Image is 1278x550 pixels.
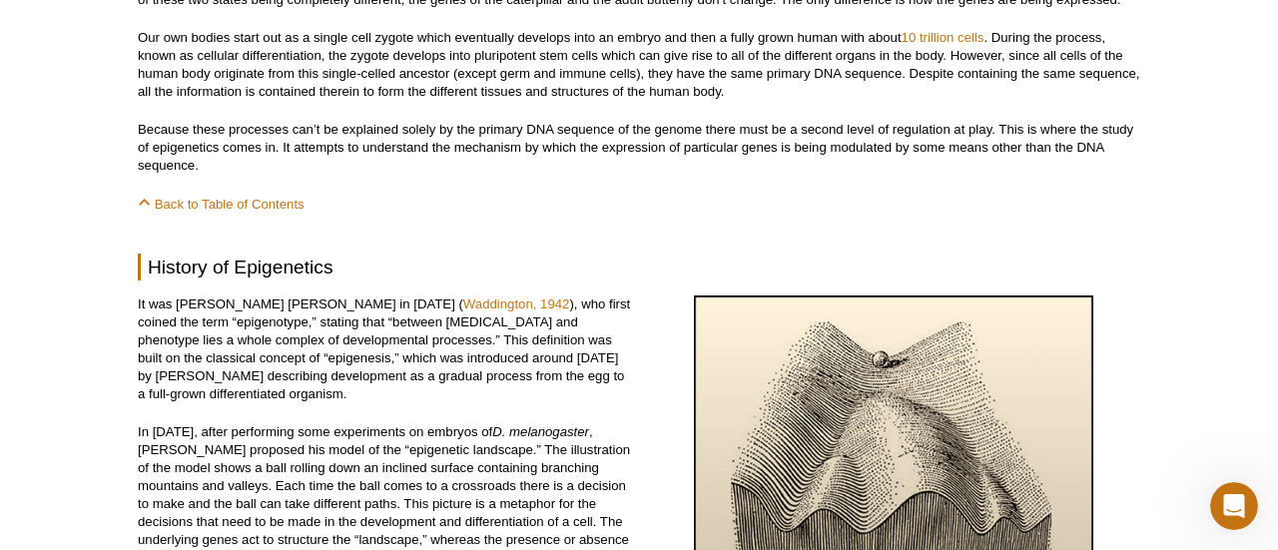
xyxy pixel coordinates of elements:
[138,254,1140,280] h2: History of Epigenetics
[902,30,984,45] a: 10 trillion cells
[138,121,1140,175] p: Because these processes can’t be explained solely by the primary DNA sequence of the genome there...
[138,295,632,403] p: It was [PERSON_NAME] [PERSON_NAME] in [DATE] ( ), who first coined the term “epigenotype,” statin...
[138,197,305,212] a: Back to Table of Contents
[463,296,570,311] a: Waddington, 1942
[138,29,1140,101] p: Our own bodies start out as a single cell zygote which eventually develops into an embryo and the...
[1210,482,1258,530] iframe: Intercom live chat
[492,424,589,439] i: D. melanogaster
